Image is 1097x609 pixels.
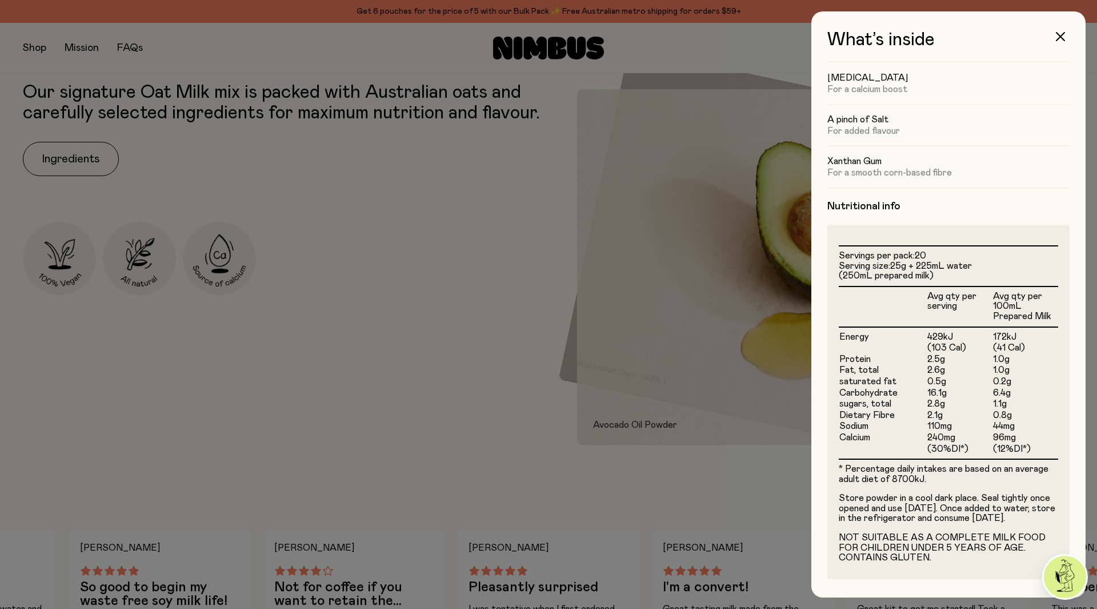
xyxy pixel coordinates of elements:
[839,493,1058,524] p: Store powder in a cool dark place. Seal tightly once opened and use [DATE]. Once added to water, ...
[839,421,868,431] span: Sodium
[992,421,1058,432] td: 44mg
[827,125,1070,137] p: For added flavour
[992,286,1058,327] th: Avg qty per 100mL Prepared Milk
[992,365,1058,376] td: 1.0g
[927,327,992,343] td: 429kJ
[839,365,879,375] span: Fat, total
[839,261,1058,281] li: Serving size:
[927,388,992,399] td: 16.1g
[927,410,992,421] td: 2.1g
[1044,556,1086,598] img: agent
[839,533,1058,563] p: NOT SUITABLE AS A COMPLETE MILK FOOD FOR CHILDREN UNDER 5 YEARS OF AGE. CONTAINS GLUTEN.
[927,432,992,444] td: 240mg
[927,444,992,459] td: (30%DI*)
[927,354,992,365] td: 2.5g
[827,114,1070,125] h5: A pinch of Salt
[992,376,1058,388] td: 0.2g
[839,377,896,386] span: saturated fat
[839,464,1058,484] p: * Percentage daily intakes are based on an average adult diet of 8700kJ.
[992,354,1058,365] td: 1.0g
[839,355,871,364] span: Protein
[927,365,992,376] td: 2.6g
[827,72,1070,83] h5: [MEDICAL_DATA]
[839,399,891,408] span: sugars, total
[927,421,992,432] td: 110mg
[992,399,1058,410] td: 1.1g
[839,433,870,442] span: Calcium
[839,388,898,397] span: Carbohydrate
[839,261,972,281] span: 25g + 225mL water (250mL prepared milk)
[927,286,992,327] th: Avg qty per serving
[992,432,1058,444] td: 96mg
[827,156,1070,167] h5: Xanthan Gum
[827,200,1070,213] h4: Nutritional info
[992,444,1058,459] td: (12%DI*)
[927,376,992,388] td: 0.5g
[927,343,992,354] td: (103 Cal)
[927,399,992,410] td: 2.8g
[992,327,1058,343] td: 172kJ
[839,332,869,341] span: Energy
[827,30,1070,62] h3: What’s inside
[839,411,895,420] span: Dietary Fibre
[992,343,1058,354] td: (41 Cal)
[839,251,1058,261] li: Servings per pack:
[992,410,1058,421] td: 0.8g
[827,83,1070,95] p: For a calcium boost
[915,251,926,260] span: 20
[827,167,1070,178] p: For a smooth corn-based fibre
[992,388,1058,399] td: 6.4g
